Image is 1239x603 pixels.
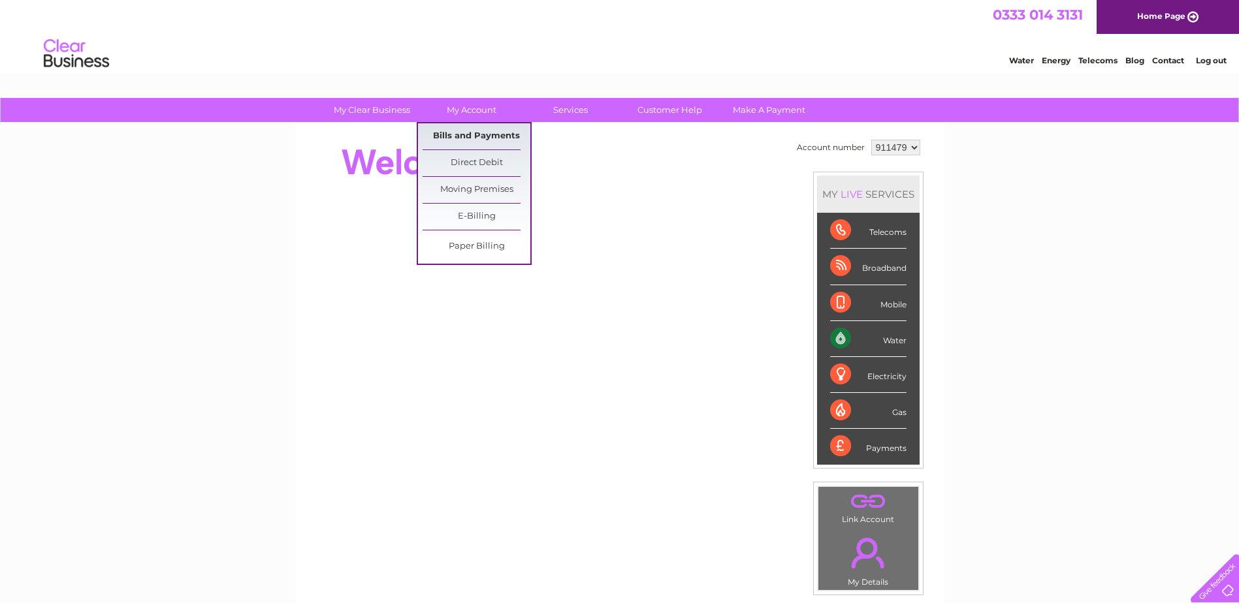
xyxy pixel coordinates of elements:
[417,98,525,122] a: My Account
[993,7,1083,23] a: 0333 014 3131
[517,98,624,122] a: Services
[312,7,929,63] div: Clear Business is a trading name of Verastar Limited (registered in [GEOGRAPHIC_DATA] No. 3667643...
[616,98,724,122] a: Customer Help
[1009,55,1034,65] a: Water
[423,123,530,149] a: Bills and Payments
[794,136,868,159] td: Account number
[1196,55,1227,65] a: Log out
[423,234,530,260] a: Paper Billing
[818,486,919,527] td: Link Account
[423,150,530,176] a: Direct Debit
[1078,55,1118,65] a: Telecoms
[822,490,915,513] a: .
[1152,55,1184,65] a: Contact
[830,321,907,357] div: Water
[715,98,823,122] a: Make A Payment
[830,429,907,464] div: Payments
[830,285,907,321] div: Mobile
[818,527,919,591] td: My Details
[43,34,110,74] img: logo.png
[1125,55,1144,65] a: Blog
[423,177,530,203] a: Moving Premises
[423,204,530,230] a: E-Billing
[830,213,907,249] div: Telecoms
[838,188,865,200] div: LIVE
[1042,55,1070,65] a: Energy
[318,98,426,122] a: My Clear Business
[830,393,907,429] div: Gas
[822,530,915,576] a: .
[817,176,920,213] div: MY SERVICES
[830,357,907,393] div: Electricity
[830,249,907,285] div: Broadband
